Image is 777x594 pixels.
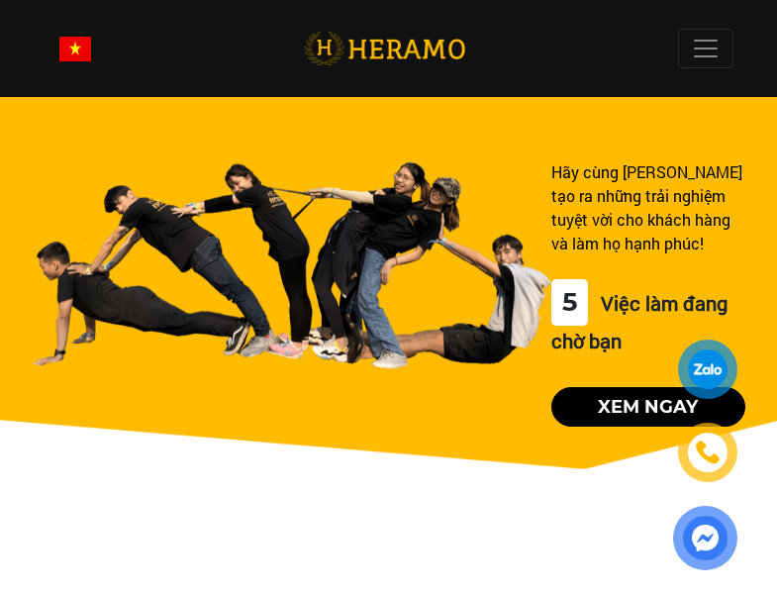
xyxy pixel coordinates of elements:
div: 5 [551,279,588,326]
img: phone-icon [697,442,719,463]
div: Hãy cùng [PERSON_NAME] tạo ra những trải nghiệm tuyệt vời cho khách hàng và làm họ hạnh phúc! [551,160,745,255]
span: Việc làm đang chờ bạn [551,290,728,353]
img: logo [304,29,465,69]
button: Xem ngay [551,387,745,427]
img: banner [32,160,551,369]
img: vn-flag.png [59,37,91,61]
a: phone-icon [681,426,734,479]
